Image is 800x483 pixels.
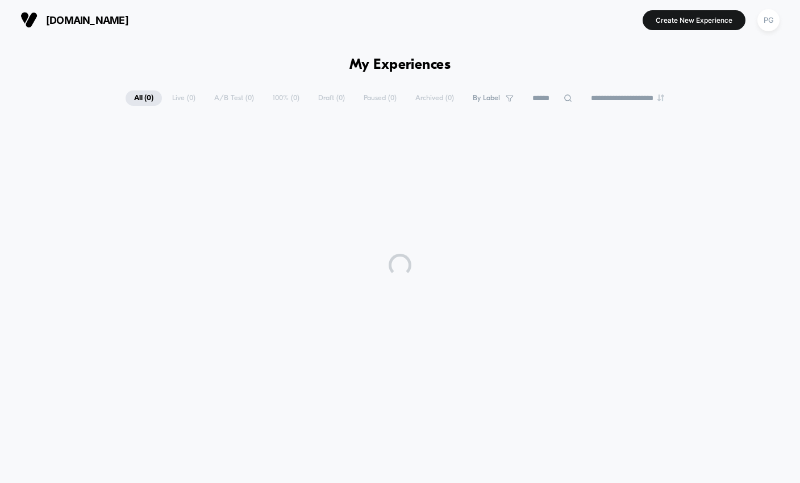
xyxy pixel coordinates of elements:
[46,14,128,26] span: [DOMAIN_NAME]
[126,90,162,106] span: All ( 0 )
[757,9,780,31] div: PG
[754,9,783,32] button: PG
[473,94,500,102] span: By Label
[349,57,451,73] h1: My Experiences
[20,11,37,28] img: Visually logo
[657,94,664,101] img: end
[643,10,745,30] button: Create New Experience
[17,11,132,29] button: [DOMAIN_NAME]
